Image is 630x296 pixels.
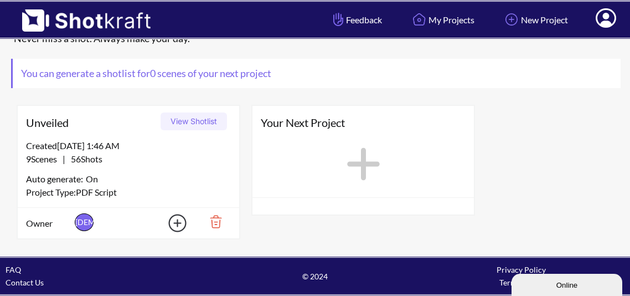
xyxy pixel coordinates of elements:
img: Add Icon [502,10,521,29]
a: My Projects [401,5,483,34]
span: On [86,172,98,186]
div: Created [DATE] 1:46 AM [26,139,231,152]
div: Project Type: PDF Script [26,186,231,199]
span: [DEMOGRAPHIC_DATA] [75,213,94,231]
span: | [26,152,102,166]
img: Add Icon [151,211,190,236]
a: Contact Us [6,278,44,287]
a: FAQ [6,265,21,274]
span: Unveiled [26,114,157,131]
div: Terms of Use [418,276,624,289]
span: Feedback [331,13,382,26]
iframe: chat widget [512,272,624,296]
span: You can generate a shotlist for [13,59,280,88]
span: Auto generate: [26,172,86,186]
a: New Project [494,5,576,34]
span: Your Next Project [261,114,466,131]
div: Privacy Policy [418,263,624,276]
img: Trash Icon [193,212,231,231]
span: © 2024 [212,270,419,283]
button: View Shotlist [161,113,227,130]
img: Home Icon [410,10,428,29]
span: 9 Scenes [26,154,63,164]
span: Owner [26,217,72,230]
span: 0 scenes of your next project [150,67,271,79]
img: Hand Icon [331,10,346,29]
span: 56 Shots [65,154,102,164]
